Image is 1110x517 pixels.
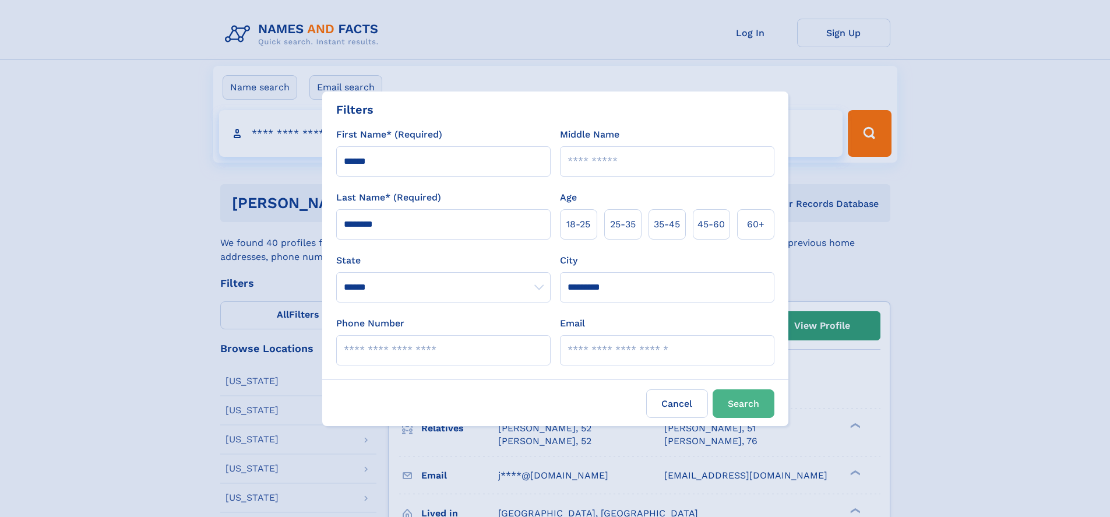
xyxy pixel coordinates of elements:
[336,191,441,205] label: Last Name* (Required)
[336,316,404,330] label: Phone Number
[560,128,619,142] label: Middle Name
[336,254,551,268] label: State
[713,389,774,418] button: Search
[560,191,577,205] label: Age
[697,217,725,231] span: 45‑60
[747,217,764,231] span: 60+
[654,217,680,231] span: 35‑45
[336,101,373,118] div: Filters
[610,217,636,231] span: 25‑35
[560,316,585,330] label: Email
[560,254,577,268] label: City
[566,217,590,231] span: 18‑25
[336,128,442,142] label: First Name* (Required)
[646,389,708,418] label: Cancel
